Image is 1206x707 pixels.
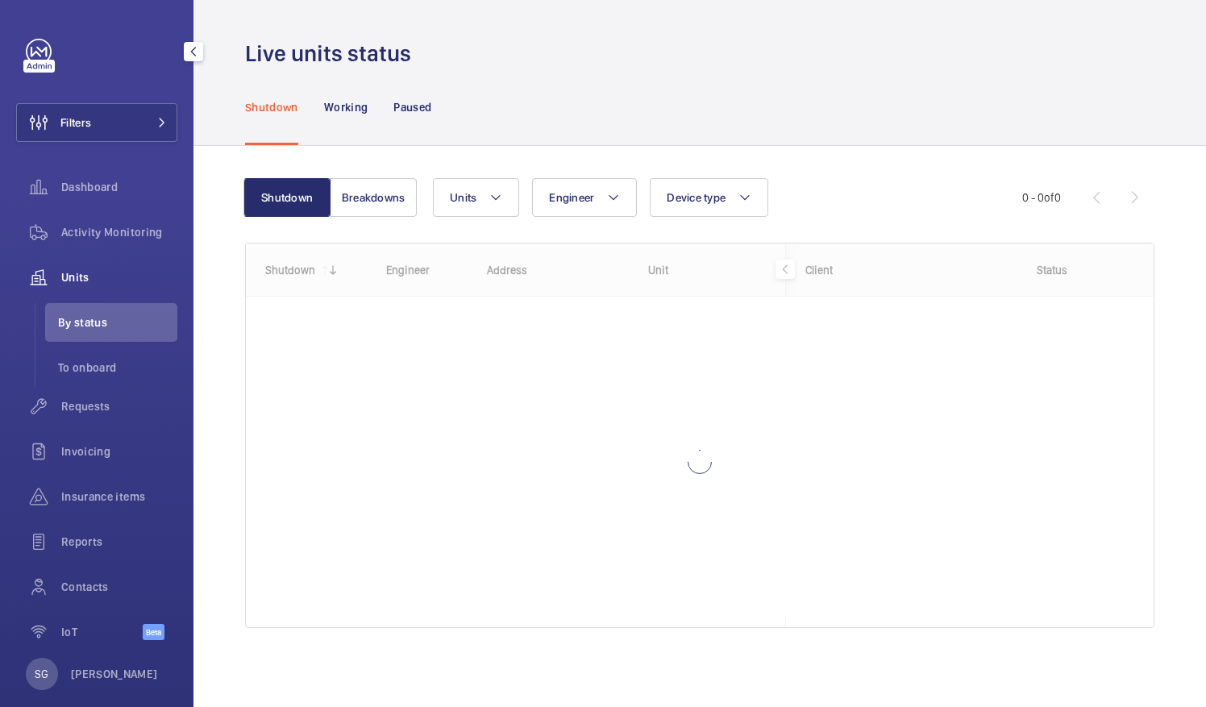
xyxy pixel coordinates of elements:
p: Paused [393,99,431,115]
span: Engineer [549,191,594,204]
span: 0 - 0 0 [1022,192,1061,203]
h1: Live units status [245,39,421,69]
span: IoT [61,624,143,640]
span: Requests [61,398,177,414]
span: Invoicing [61,443,177,460]
span: Units [450,191,476,204]
span: Filters [60,114,91,131]
p: Working [324,99,368,115]
span: Device type [667,191,726,204]
span: Insurance items [61,489,177,505]
span: By status [58,314,177,331]
span: of [1044,191,1054,204]
button: Shutdown [243,178,331,217]
span: Dashboard [61,179,177,195]
span: Activity Monitoring [61,224,177,240]
p: Shutdown [245,99,298,115]
button: Breakdowns [330,178,417,217]
button: Filters [16,103,177,142]
span: Contacts [61,579,177,595]
span: To onboard [58,360,177,376]
span: Reports [61,534,177,550]
button: Units [433,178,519,217]
button: Device type [650,178,768,217]
p: SG [35,666,48,682]
span: Units [61,269,177,285]
button: Engineer [532,178,637,217]
span: Beta [143,624,164,640]
p: [PERSON_NAME] [71,666,158,682]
